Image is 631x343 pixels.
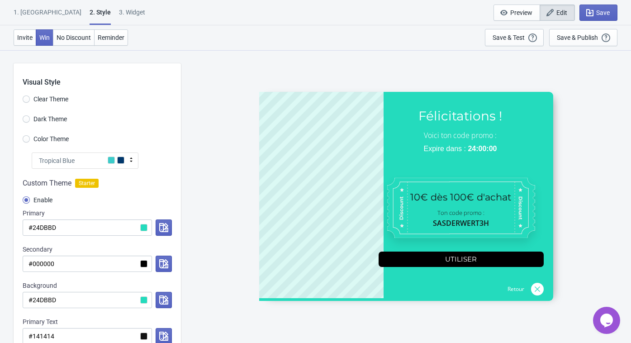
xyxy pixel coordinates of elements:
[39,34,50,41] span: Win
[17,34,33,41] span: Invite
[90,8,111,25] div: 2 . Style
[33,134,69,143] span: Color Theme
[23,245,172,254] div: Secondary
[53,29,95,46] button: No Discount
[540,5,575,21] button: Edit
[33,95,68,104] span: Clear Theme
[556,9,567,16] span: Edit
[14,8,81,24] div: 1. [GEOGRAPHIC_DATA]
[485,29,544,46] button: Save & Test
[57,34,91,41] span: No Discount
[557,34,598,41] div: Save & Publish
[23,178,71,189] span: Custom Theme
[579,5,617,21] button: Save
[549,29,617,46] button: Save & Publish
[36,29,53,46] button: Win
[119,8,145,24] div: 3. Widget
[75,179,99,188] span: Starter
[14,29,36,46] button: Invite
[94,29,128,46] button: Reminder
[510,9,532,16] span: Preview
[23,281,172,290] div: Background
[33,114,67,124] span: Dark Theme
[23,317,172,326] div: Primary Text
[33,195,52,205] span: Enable
[98,34,124,41] span: Reminder
[23,63,181,88] div: Visual Style
[23,209,172,218] div: Primary
[493,34,525,41] div: Save & Test
[596,9,610,16] span: Save
[593,307,622,334] iframe: chat widget
[493,5,540,21] button: Preview
[39,156,75,165] span: Tropical Blue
